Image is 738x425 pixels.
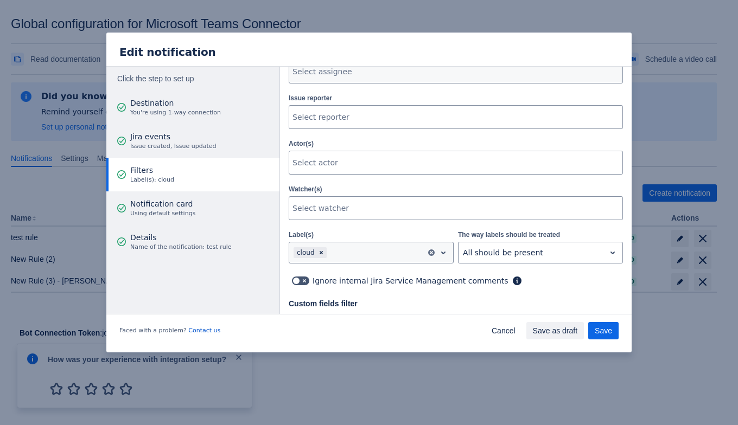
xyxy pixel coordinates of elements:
[130,131,217,142] span: Jira events
[294,247,316,258] div: cloud
[437,246,450,259] span: open
[492,322,516,339] span: Cancel
[117,237,126,246] span: good
[130,243,232,252] span: Name of the notification: test rule
[428,248,435,257] button: clear
[289,94,332,103] label: Issue reporter
[130,108,221,117] span: You're using 1-way connection
[188,327,220,334] a: Contact us
[130,198,195,209] span: Notification card
[119,326,220,335] span: Faced with a problem?
[533,322,578,339] span: Save as draft
[289,298,623,309] span: Custom fields filter
[526,322,584,339] button: Save as draft
[119,46,216,59] span: Edit notification
[130,165,174,176] span: Filters
[117,204,126,212] span: good
[317,248,326,257] span: Clear
[117,103,126,112] span: good
[313,275,508,286] span: Ignore internal Jira Service Management comments
[289,231,314,240] label: Label(s)
[117,137,126,145] span: good
[595,322,612,339] span: Save
[130,232,232,243] span: Details
[117,170,126,179] span: good
[130,142,217,151] span: Issue created, Issue updated
[130,209,195,218] span: Using default settings
[117,74,194,83] span: Click the step to set up
[316,247,327,258] div: Remove cloud
[289,140,314,149] label: Actor(s)
[130,176,174,184] span: Label(s): cloud
[130,98,221,108] span: Destination
[606,246,619,259] span: open
[485,322,522,339] button: Cancel
[588,322,619,339] button: Save
[289,185,322,194] label: Watcher(s)
[458,231,560,240] label: The way labels should be treated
